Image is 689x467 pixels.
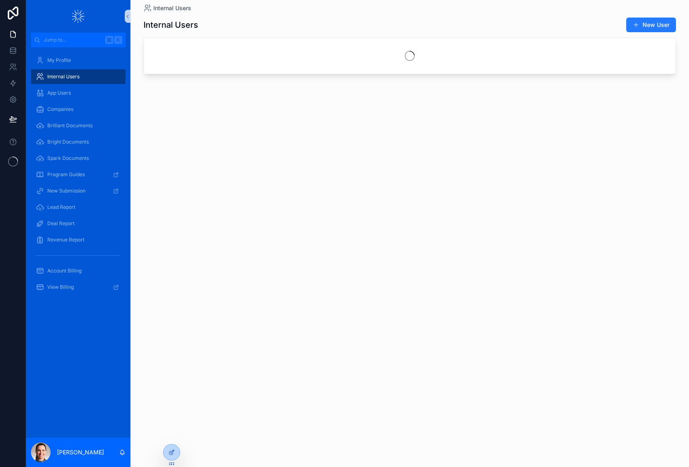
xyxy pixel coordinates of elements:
span: View Billing [47,284,74,290]
a: Revenue Report [31,232,126,247]
a: Companies [31,102,126,117]
span: Bright Documents [47,139,89,145]
span: K [115,37,121,43]
a: Account Billing [31,263,126,278]
span: Jump to... [44,37,102,43]
button: Jump to...K [31,33,126,47]
img: App logo [72,10,84,23]
p: [PERSON_NAME] [57,448,104,456]
span: My Profile [47,57,71,64]
a: Internal Users [31,69,126,84]
span: Internal Users [153,4,191,12]
a: Deal Report [31,216,126,231]
span: Deal Report [47,220,75,227]
span: App Users [47,90,71,96]
a: App Users [31,86,126,100]
a: Internal Users [144,4,191,12]
h1: Internal Users [144,19,198,31]
span: Lead Report [47,204,75,210]
a: Lead Report [31,200,126,215]
a: New Submission [31,184,126,198]
a: My Profile [31,53,126,68]
span: Internal Users [47,73,79,80]
span: Spark Documents [47,155,89,162]
a: Spark Documents [31,151,126,166]
a: Bright Documents [31,135,126,149]
span: Revenue Report [47,237,84,243]
a: View Billing [31,280,126,294]
span: Account Billing [47,268,82,274]
button: New User [626,18,676,32]
span: New Submission [47,188,86,194]
span: Program Guides [47,171,85,178]
span: Brilliant Documents [47,122,93,129]
span: Companies [47,106,73,113]
a: Program Guides [31,167,126,182]
a: Brilliant Documents [31,118,126,133]
div: scrollable content [26,47,130,305]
